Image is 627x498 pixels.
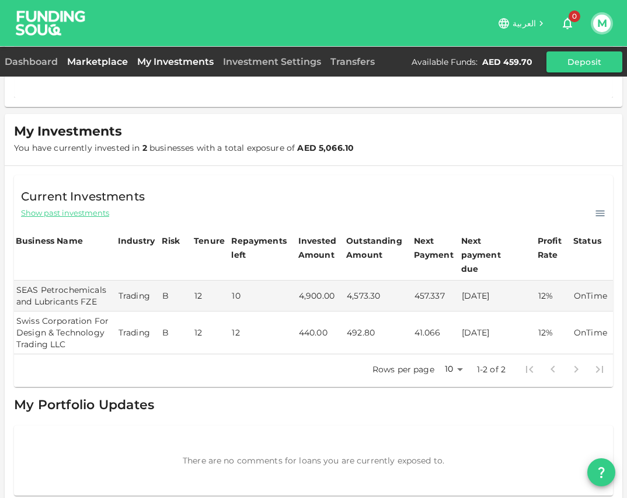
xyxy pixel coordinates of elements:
[14,123,122,140] span: My Investments
[346,234,405,262] div: Outstanding Amount
[298,234,343,262] div: Invested Amount
[461,234,520,276] div: Next payment due
[14,143,354,153] span: You have currently invested in businesses with a total exposure of
[439,361,467,378] div: 10
[372,364,434,375] p: Rows per page
[192,281,229,312] td: 12
[412,312,459,354] td: 41.066
[593,15,611,32] button: M
[297,281,344,312] td: 4,900.00
[21,207,109,219] span: Show past investments
[556,12,579,35] button: 0
[297,312,344,354] td: 440.00
[573,234,602,248] div: Status
[62,56,133,67] a: Marketplace
[229,312,296,354] td: 12
[162,234,185,248] div: Risk
[133,56,218,67] a: My Investments
[229,281,296,312] td: 10
[5,56,62,67] a: Dashboard
[160,281,192,312] td: B
[21,187,145,206] span: Current Investments
[218,56,326,67] a: Investment Settings
[482,56,532,68] div: AED 459.70
[14,397,154,413] span: My Portfolio Updates
[536,281,572,312] td: 12%
[116,312,161,354] td: Trading
[142,143,147,153] strong: 2
[569,11,580,22] span: 0
[231,234,290,262] div: Repayments left
[326,56,379,67] a: Transfers
[572,281,613,312] td: OnTime
[192,312,229,354] td: 12
[513,18,536,29] span: العربية
[194,234,225,248] div: Tenure
[414,234,458,262] div: Next Payment
[412,56,478,68] div: Available Funds :
[344,281,412,312] td: 4,573.30
[160,312,192,354] td: B
[459,312,536,354] td: [DATE]
[16,234,83,248] div: Business Name
[546,51,622,72] button: Deposit
[183,455,444,466] span: There are no comments for loans you are currently exposed to.
[538,234,570,262] div: Profit Rate
[14,281,116,312] td: SEAS Petrochemicals and Lubricants FZE
[412,281,459,312] td: 457.337
[459,281,536,312] td: [DATE]
[477,364,506,375] p: 1-2 of 2
[116,281,161,312] td: Trading
[587,458,615,486] button: question
[118,234,155,248] div: Industry
[297,143,354,153] strong: AED 5,066.10
[344,312,412,354] td: 492.80
[14,312,116,354] td: Swiss Corporation For Design & Technology Trading LLC
[536,312,572,354] td: 12%
[572,312,613,354] td: OnTime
